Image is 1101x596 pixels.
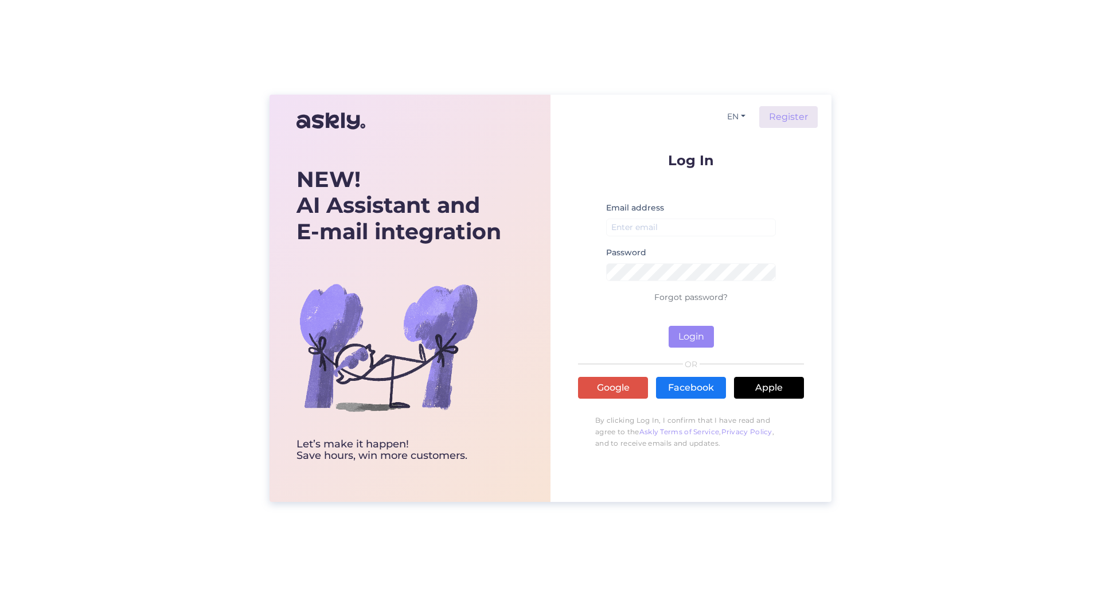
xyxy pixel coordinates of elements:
[578,153,804,167] p: Log In
[654,292,728,302] a: Forgot password?
[296,166,361,193] b: NEW!
[296,107,365,135] img: Askly
[656,377,726,399] a: Facebook
[639,427,720,436] a: Askly Terms of Service
[606,219,776,236] input: Enter email
[606,247,646,259] label: Password
[606,202,664,214] label: Email address
[723,108,750,125] button: EN
[683,360,700,368] span: OR
[734,377,804,399] a: Apple
[669,326,714,348] button: Login
[296,439,501,462] div: Let’s make it happen! Save hours, win more customers.
[578,377,648,399] a: Google
[721,427,772,436] a: Privacy Policy
[578,409,804,455] p: By clicking Log In, I confirm that I have read and agree to the , , and to receive emails and upd...
[759,106,818,128] a: Register
[296,166,501,245] div: AI Assistant and E-mail integration
[296,255,480,439] img: bg-askly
